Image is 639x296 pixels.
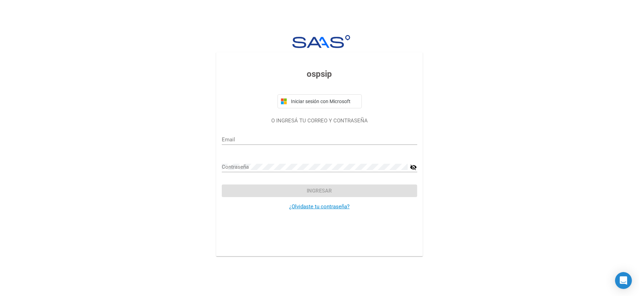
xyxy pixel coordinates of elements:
mat-icon: visibility_off [410,163,417,171]
button: Iniciar sesión con Microsoft [278,94,362,108]
a: ¿Olvidaste tu contraseña? [289,203,350,210]
h3: ospsip [222,68,417,80]
span: Iniciar sesión con Microsoft [290,99,359,104]
span: Ingresar [307,188,332,194]
button: Ingresar [222,184,417,197]
div: Open Intercom Messenger [615,272,632,289]
p: O INGRESÁ TU CORREO Y CONTRASEÑA [222,117,417,125]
